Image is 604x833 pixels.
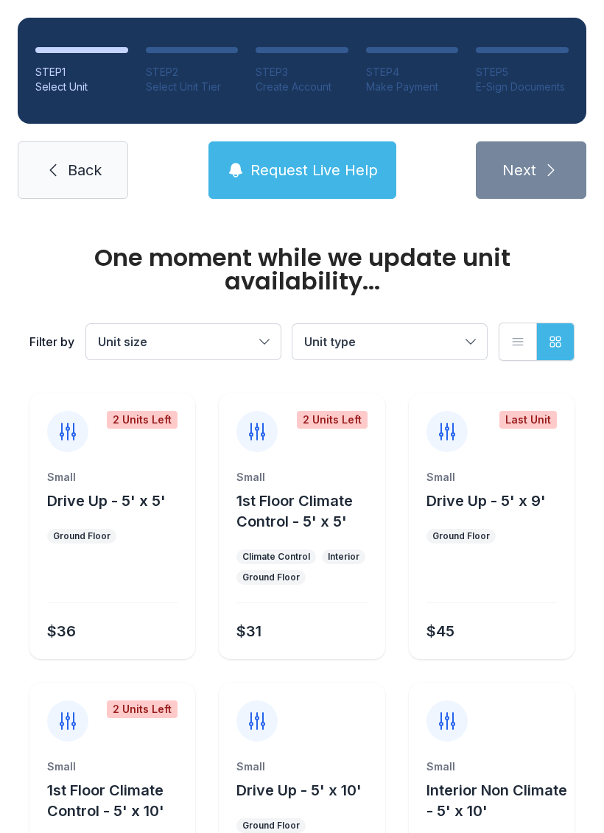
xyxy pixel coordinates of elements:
div: Select Unit [35,80,128,94]
div: $45 [426,621,454,642]
span: 1st Floor Climate Control - 5' x 5' [236,492,353,530]
div: Ground Floor [242,820,300,832]
div: $36 [47,621,76,642]
div: Small [47,470,178,485]
button: Drive Up - 5' x 5' [47,491,166,511]
div: 2 Units Left [297,411,368,429]
div: Make Payment [366,80,459,94]
span: Interior Non Climate - 5' x 10' [426,781,567,820]
span: Unit size [98,334,147,349]
div: Select Unit Tier [146,80,239,94]
button: Drive Up - 5' x 9' [426,491,546,511]
div: Small [47,759,178,774]
span: Unit type [304,334,356,349]
span: Drive Up - 5' x 10' [236,781,362,799]
div: Climate Control [242,551,310,563]
button: Unit size [86,324,281,359]
div: STEP 5 [476,65,569,80]
button: 1st Floor Climate Control - 5' x 5' [236,491,379,532]
button: 1st Floor Climate Control - 5' x 10' [47,780,189,821]
button: Interior Non Climate - 5' x 10' [426,780,569,821]
div: $31 [236,621,261,642]
div: STEP 4 [366,65,459,80]
div: 2 Units Left [107,700,178,718]
span: Next [502,160,536,180]
span: Back [68,160,102,180]
div: Ground Floor [53,530,110,542]
div: Ground Floor [242,572,300,583]
div: Ground Floor [432,530,490,542]
span: Drive Up - 5' x 5' [47,492,166,510]
button: Unit type [292,324,487,359]
span: Request Live Help [250,160,378,180]
div: Create Account [256,80,348,94]
div: Small [426,470,557,485]
span: Drive Up - 5' x 9' [426,492,546,510]
div: STEP 1 [35,65,128,80]
div: Filter by [29,333,74,351]
span: 1st Floor Climate Control - 5' x 10' [47,781,164,820]
div: Small [426,759,557,774]
button: Drive Up - 5' x 10' [236,780,362,801]
div: 2 Units Left [107,411,178,429]
div: One moment while we update unit availability... [29,246,575,293]
div: STEP 3 [256,65,348,80]
div: E-Sign Documents [476,80,569,94]
div: Small [236,470,367,485]
div: Small [236,759,367,774]
div: STEP 2 [146,65,239,80]
div: Last Unit [499,411,557,429]
div: Interior [328,551,359,563]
